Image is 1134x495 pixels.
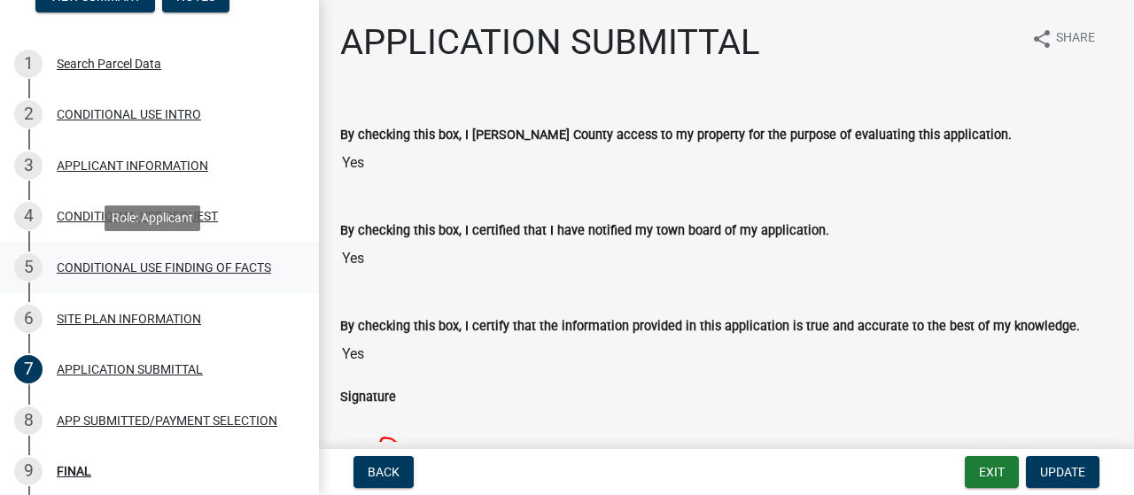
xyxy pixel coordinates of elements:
[1026,456,1099,488] button: Update
[340,391,396,404] label: Signature
[1040,465,1085,479] span: Update
[353,456,414,488] button: Back
[57,363,203,375] div: APPLICATION SUBMITTAL
[340,21,760,64] h1: APPLICATION SUBMITTAL
[57,465,91,477] div: FINAL
[57,210,218,222] div: CONDITIONAL USE REQUEST
[57,261,271,274] div: CONDITIONAL USE FINDING OF FACTS
[340,321,1080,333] label: By checking this box, I certify that the information provided in this application is true and acc...
[14,202,43,230] div: 4
[1017,21,1109,56] button: shareShare
[14,457,43,485] div: 9
[57,108,201,120] div: CONDITIONAL USE INTRO
[14,355,43,383] div: 7
[1056,28,1095,50] span: Share
[1031,28,1052,50] i: share
[340,225,829,237] label: By checking this box, I certified that I have notified my town board of my application.
[14,253,43,282] div: 5
[57,414,277,427] div: APP SUBMITTED/PAYMENT SELECTION
[57,159,208,172] div: APPLICANT INFORMATION
[57,58,161,70] div: Search Parcel Data
[965,456,1019,488] button: Exit
[14,100,43,128] div: 2
[14,406,43,435] div: 8
[105,205,200,231] div: Role: Applicant
[14,305,43,333] div: 6
[14,50,43,78] div: 1
[14,151,43,180] div: 3
[340,129,1012,142] label: By checking this box, I [PERSON_NAME] County access to my property for the purpose of evaluating ...
[368,465,400,479] span: Back
[57,313,201,325] div: SITE PLAN INFORMATION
